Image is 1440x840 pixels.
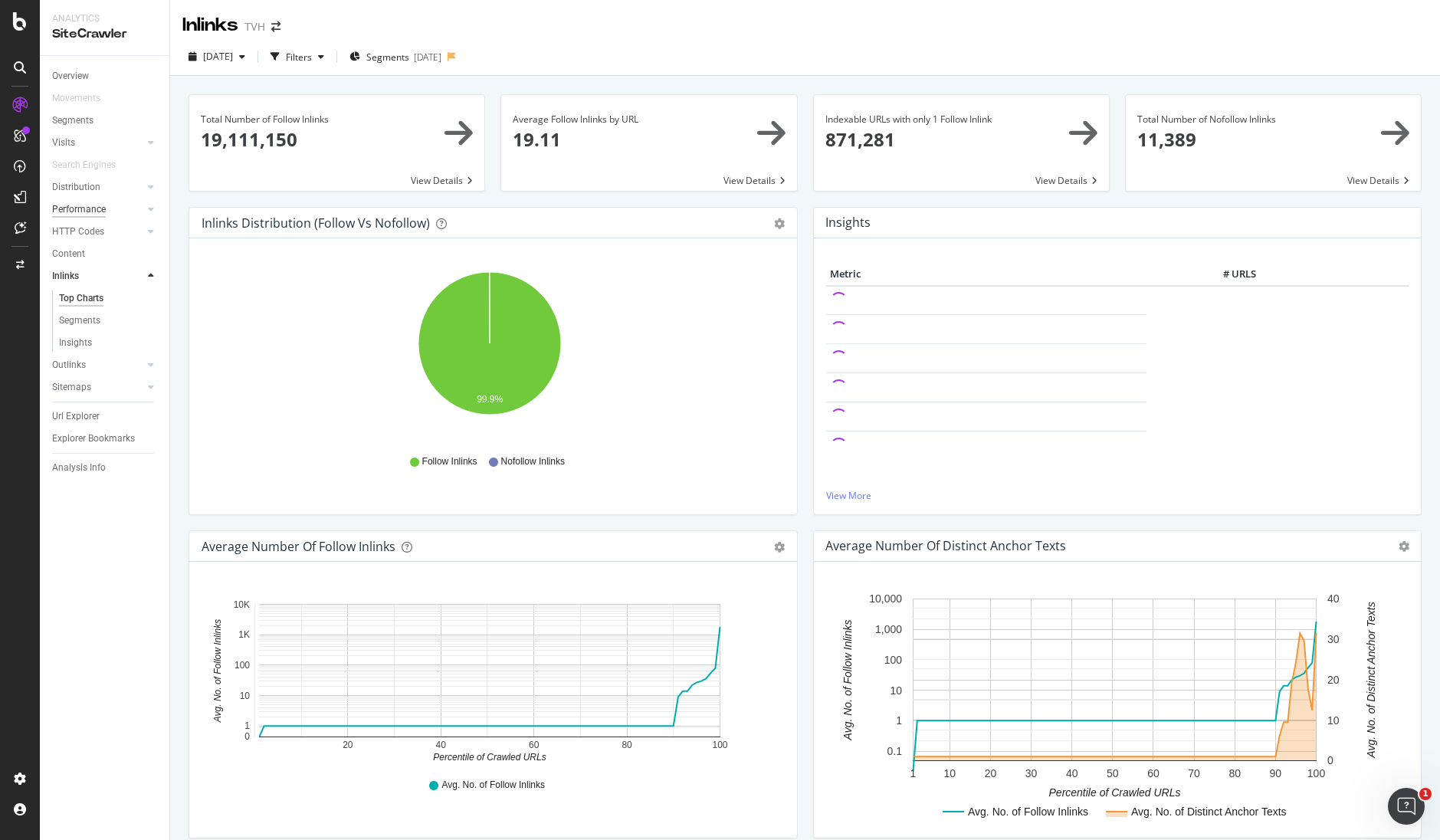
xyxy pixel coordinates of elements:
[202,539,395,554] div: Average Number of Follow Inlinks
[529,740,540,750] text: 60
[52,179,100,195] div: Distribution
[841,620,853,741] text: Avg. No. of Follow Inlinks
[244,731,250,742] text: 0
[1025,767,1037,779] text: 30
[1327,593,1340,605] text: 40
[1365,602,1377,759] text: Avg. No. of Distinct Anchor Texts
[910,767,916,779] text: 1
[52,409,100,425] div: Url Explorer
[774,542,785,553] div: gear
[212,619,223,724] text: Avg. No. of Follow Inlinks
[52,246,159,262] a: Content
[52,224,104,240] div: HTTP Codes
[343,740,353,750] text: 20
[825,212,871,233] h4: Insights
[52,202,106,218] div: Performance
[52,357,86,373] div: Outlinks
[1269,767,1281,779] text: 90
[52,113,159,129] a: Segments
[884,654,902,666] text: 100
[1146,263,1260,286] th: # URLS
[234,599,250,610] text: 10K
[52,379,91,395] div: Sitemaps
[414,51,441,64] div: [DATE]
[826,263,1146,286] th: Metric
[235,660,250,671] text: 100
[825,536,1066,556] h4: Average Number of Distinct Anchor Texts
[52,68,159,84] a: Overview
[422,455,477,468] span: Follow Inlinks
[59,335,92,351] div: Insights
[501,455,565,468] span: Nofollow Inlinks
[712,740,727,750] text: 100
[202,586,779,764] svg: A chart.
[52,157,131,173] a: Search Engines
[441,779,545,792] span: Avg. No. of Follow Inlinks
[968,806,1088,818] text: Avg. No. of Follow Inlinks
[343,44,448,69] button: Segments[DATE]
[1327,633,1340,645] text: 30
[984,767,996,779] text: 20
[826,489,1409,502] a: View More
[826,586,1403,825] svg: A chart.
[244,721,250,732] text: 1
[52,357,143,373] a: Outlinks
[59,290,159,307] a: Top Charts
[182,44,251,69] button: [DATE]
[52,460,106,476] div: Analysis Info
[203,50,233,63] span: 2023 Oct. 4th
[52,179,143,195] a: Distribution
[202,215,430,231] div: Inlinks Distribution (Follow vs Nofollow)
[1399,541,1409,552] i: Options
[1147,767,1160,779] text: 60
[238,630,250,641] text: 1K
[52,409,159,425] a: Url Explorer
[1065,767,1078,779] text: 40
[264,44,330,69] button: Filters
[1228,767,1241,779] text: 80
[52,113,93,129] div: Segments
[874,623,901,635] text: 1,000
[271,21,280,32] div: arrow-right-arrow-left
[1388,788,1425,825] iframe: Intercom live chat
[1131,806,1287,818] text: Avg. No. of Distinct Anchor Texts
[52,90,100,107] div: Movements
[52,431,135,447] div: Explorer Bookmarks
[1327,714,1340,727] text: 10
[869,593,902,605] text: 10,000
[366,51,409,64] span: Segments
[1048,786,1180,799] text: Percentile of Crawled URLs
[52,135,143,151] a: Visits
[240,691,251,701] text: 10
[943,767,956,779] text: 10
[52,68,89,84] div: Overview
[52,268,143,284] a: Inlinks
[52,157,116,173] div: Search Engines
[52,268,79,284] div: Inlinks
[1327,674,1340,686] text: 20
[622,740,632,750] text: 80
[52,90,116,107] a: Movements
[52,135,75,151] div: Visits
[887,745,902,757] text: 0.1
[1188,767,1200,779] text: 70
[52,25,157,43] div: SiteCrawler
[433,752,546,763] text: Percentile of Crawled URLs
[286,51,312,64] div: Filters
[202,263,779,441] svg: A chart.
[52,224,143,240] a: HTTP Codes
[59,313,159,329] a: Segments
[59,335,159,351] a: Insights
[890,684,902,697] text: 10
[1107,767,1119,779] text: 50
[52,460,159,476] a: Analysis Info
[52,379,143,395] a: Sitemaps
[52,431,159,447] a: Explorer Bookmarks
[59,313,100,329] div: Segments
[436,740,447,750] text: 40
[182,12,238,38] div: Inlinks
[1307,767,1325,779] text: 100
